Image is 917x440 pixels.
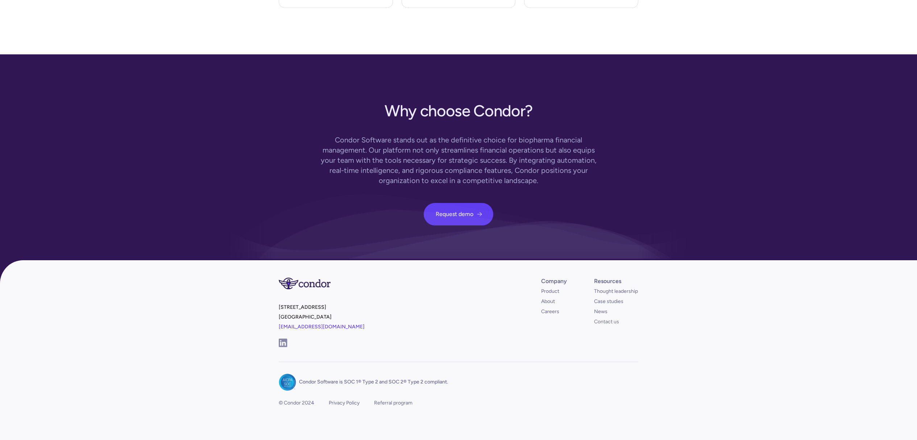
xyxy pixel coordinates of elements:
a: Request demo [424,203,493,225]
p: Condor Software is SOC 1® Type 2 and SOC 2® Type 2 compliant. [299,378,448,386]
a: Product [541,288,559,295]
a: News [594,308,607,315]
div: Resources [594,278,621,285]
div: Company [541,278,567,285]
a: Privacy Policy [329,399,360,407]
p: [STREET_ADDRESS] [GEOGRAPHIC_DATA] [279,302,456,337]
a: Referral program [374,399,412,407]
a: [EMAIL_ADDRESS][DOMAIN_NAME] [279,324,365,330]
a: Case studies [594,298,623,305]
a: Contact us [594,318,619,325]
a: Careers [541,308,559,315]
span:  [477,211,482,217]
h2: Why choose Condor? [385,98,532,121]
a: Thought leadership [594,288,638,295]
div: © Condor 2024 [279,399,314,407]
div: Condor Software stands out as the definitive choice for biopharma financial management. Our platf... [319,135,598,186]
a: About [541,298,555,305]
